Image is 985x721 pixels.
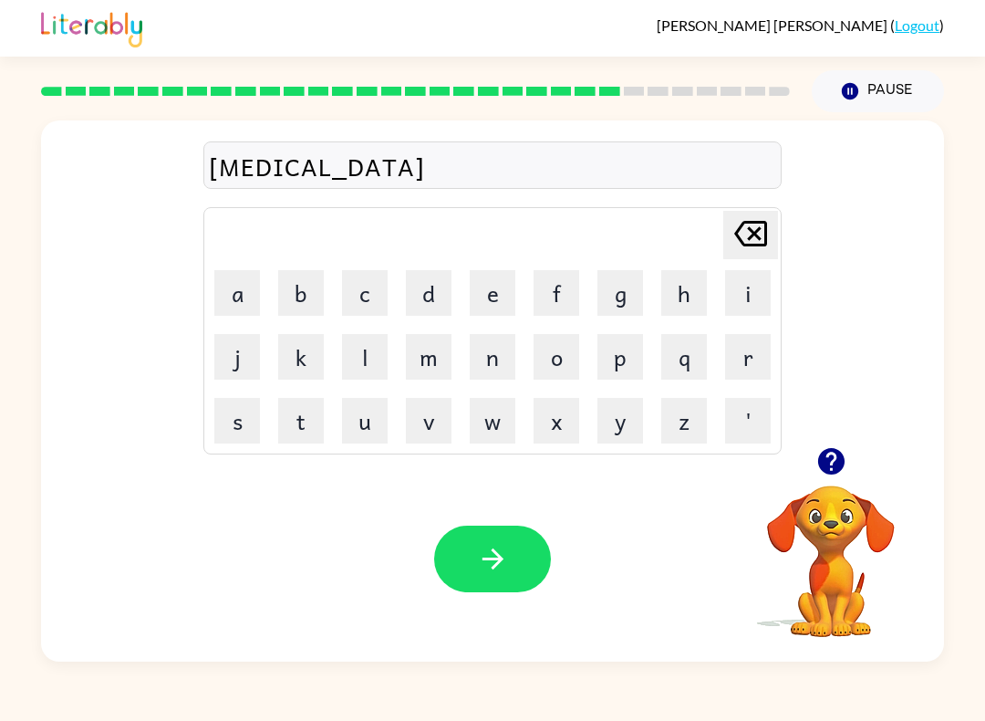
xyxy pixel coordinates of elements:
[342,270,388,316] button: c
[470,398,515,444] button: w
[597,270,643,316] button: g
[470,270,515,316] button: e
[278,334,324,380] button: k
[470,334,515,380] button: n
[812,70,944,112] button: Pause
[342,334,388,380] button: l
[406,398,451,444] button: v
[725,270,771,316] button: i
[406,334,451,380] button: m
[214,334,260,380] button: j
[41,7,142,47] img: Literably
[661,398,707,444] button: z
[406,270,451,316] button: d
[661,270,707,316] button: h
[209,147,776,185] div: [MEDICAL_DATA]
[214,270,260,316] button: a
[278,398,324,444] button: t
[534,270,579,316] button: f
[278,270,324,316] button: b
[661,334,707,380] button: q
[725,334,771,380] button: r
[597,398,643,444] button: y
[657,16,944,34] div: ( )
[597,334,643,380] button: p
[895,16,939,34] a: Logout
[725,398,771,444] button: '
[342,398,388,444] button: u
[740,457,922,640] video: Your browser must support playing .mp4 files to use Literably. Please try using another browser.
[657,16,890,34] span: [PERSON_NAME] [PERSON_NAME]
[214,398,260,444] button: s
[534,334,579,380] button: o
[534,398,579,444] button: x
